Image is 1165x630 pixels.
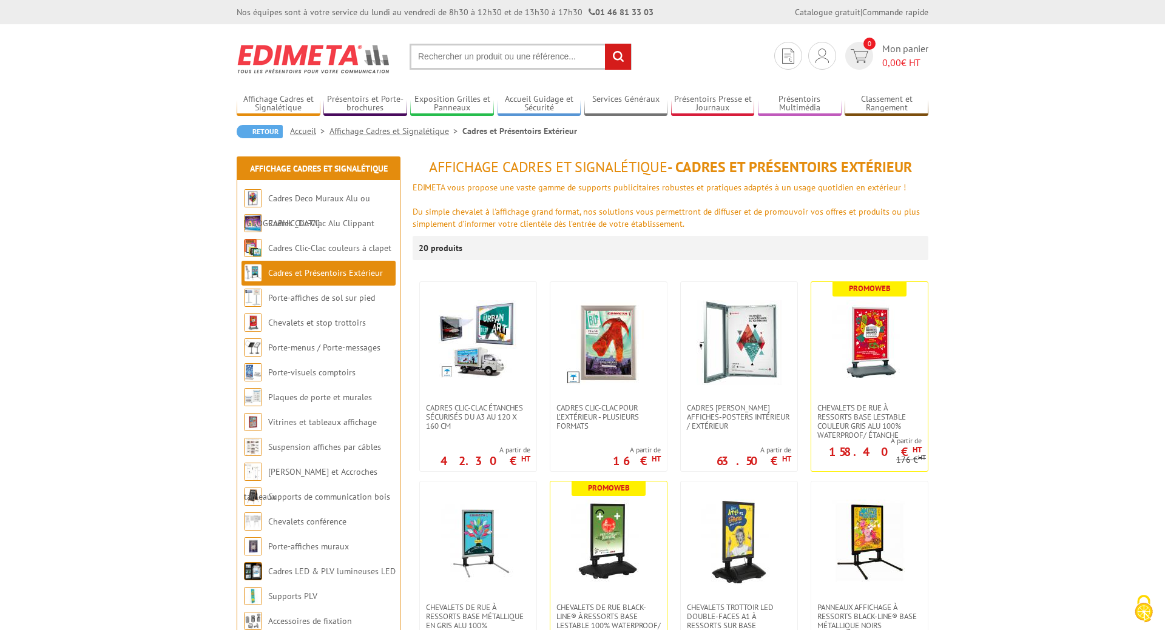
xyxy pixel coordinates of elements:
a: Retour [237,125,283,138]
img: Cimaises et Accroches tableaux [244,463,262,481]
span: Affichage Cadres et Signalétique [429,158,667,176]
img: devis rapide [815,49,829,63]
span: A partir de [717,445,791,455]
a: Catalogue gratuit [795,7,860,18]
a: Accueil [290,126,329,136]
img: Cookies (fenêtre modale) [1129,594,1159,624]
a: Supports PLV [268,591,317,602]
sup: HT [652,454,661,464]
b: Promoweb [588,483,630,493]
img: Chevalets Trottoir LED double-faces A1 à ressorts sur base lestable. [697,500,782,585]
input: rechercher [605,44,631,70]
img: Porte-menus / Porte-messages [244,338,262,357]
img: Chevalets de rue Black-Line® à ressorts base lestable 100% WATERPROOF/ Étanche [566,500,651,585]
p: 16 € [613,457,661,464]
span: 0,00 [882,56,901,69]
a: Accueil Guidage et Sécurité [498,94,581,114]
img: Cadres vitrines affiches-posters intérieur / extérieur [697,300,782,385]
a: Chevalets et stop trottoirs [268,317,366,328]
img: Plaques de porte et murales [244,388,262,406]
img: Cadres et Présentoirs Extérieur [244,264,262,282]
a: Chevalets de rue à ressorts base lestable couleur Gris Alu 100% waterproof/ étanche [811,403,928,440]
b: Promoweb [849,283,891,293]
a: Présentoirs Multimédia [758,94,842,114]
span: Cadres Clic-Clac étanches sécurisés du A3 au 120 x 160 cm [426,403,530,431]
input: Rechercher un produit ou une référence... [410,44,632,70]
p: 42.30 € [441,457,530,464]
img: Panneaux affichage à ressorts Black-Line® base métallique Noirs [827,500,912,585]
a: Services Généraux [584,94,668,114]
p: 63.50 € [717,457,791,464]
a: devis rapide 0 Mon panier 0,00€ HT [842,42,928,70]
img: Cadres Deco Muraux Alu ou Bois [244,189,262,207]
a: Classement et Rangement [845,94,928,114]
img: Suspension affiches par câbles [244,438,262,456]
a: Cadres LED & PLV lumineuses LED [268,566,396,577]
img: Accessoires de fixation [244,612,262,630]
img: Chevalets et stop trottoirs [244,313,262,332]
a: Affichage Cadres et Signalétique [329,126,462,136]
span: A partir de [613,445,661,455]
a: Cadres [PERSON_NAME] affiches-posters intérieur / extérieur [681,403,797,431]
button: Cookies (fenêtre modale) [1123,589,1165,630]
img: devis rapide [782,49,794,64]
a: Cadres Clic-Clac étanches sécurisés du A3 au 120 x 160 cm [420,403,536,431]
a: Porte-affiches muraux [268,541,349,552]
a: Affichage Cadres et Signalétique [237,94,320,114]
li: Cadres et Présentoirs Extérieur [462,125,577,137]
span: A partir de [441,445,530,455]
a: Porte-menus / Porte-messages [268,342,380,353]
img: Cadres Clic-Clac couleurs à clapet [244,239,262,257]
p: 20 produits [419,236,464,260]
span: Mon panier [882,42,928,70]
img: Porte-affiches de sol sur pied [244,289,262,307]
a: [PERSON_NAME] et Accroches tableaux [244,466,377,502]
img: Cadres LED & PLV lumineuses LED [244,562,262,580]
a: Exposition Grilles et Panneaux [410,94,494,114]
div: Du simple chevalet à l'affichage grand format, nos solutions vous permettront de diffuser et de p... [413,206,928,230]
a: Vitrines et tableaux affichage [268,417,377,427]
sup: HT [913,444,922,455]
a: Accessoires de fixation [268,615,352,626]
span: A partir de [811,436,922,446]
a: Supports de communication bois [268,491,390,502]
img: Cadres Clic-Clac pour l'extérieur - PLUSIEURS FORMATS [566,300,651,385]
sup: HT [782,454,791,464]
sup: HT [918,453,926,461]
img: Porte-affiches muraux [244,537,262,555]
a: Cadres Clic-Clac Alu Clippant [268,218,374,229]
span: Chevalets de rue à ressorts base lestable couleur Gris Alu 100% waterproof/ étanche [817,403,922,440]
span: Cadres Clic-Clac pour l'extérieur - PLUSIEURS FORMATS [556,403,661,431]
a: Cadres et Présentoirs Extérieur [268,267,383,278]
img: Vitrines et tableaux affichage [244,413,262,431]
a: Cadres Clic-Clac couleurs à clapet [268,243,391,253]
a: Cadres Clic-Clac pour l'extérieur - PLUSIEURS FORMATS [550,403,667,431]
a: Présentoirs et Porte-brochures [323,94,407,114]
img: Chevalets de rue à ressorts base métallique en Gris Alu 100% WATERPROOF/ Étanches [436,500,521,585]
strong: 01 46 81 33 03 [589,7,653,18]
span: 0 [863,38,876,50]
a: Suspension affiches par câbles [268,441,381,452]
a: Porte-visuels comptoirs [268,367,356,378]
div: Nos équipes sont à votre service du lundi au vendredi de 8h30 à 12h30 et de 13h30 à 17h30 [237,6,653,18]
div: EDIMETA vous propose une vaste gamme de supports publicitaires robustes et pratiques adaptés à un... [413,181,928,193]
p: 176 € [896,455,926,464]
span: Panneaux affichage à ressorts Black-Line® base métallique Noirs [817,603,922,630]
img: Porte-visuels comptoirs [244,363,262,381]
a: Commande rapide [862,7,928,18]
p: 158.40 € [829,448,922,455]
span: € HT [882,56,928,70]
a: Affichage Cadres et Signalétique [250,163,388,174]
a: Cadres Deco Muraux Alu ou [GEOGRAPHIC_DATA] [244,193,370,229]
img: Chevalets conférence [244,512,262,531]
a: Chevalets conférence [268,516,346,527]
h1: - Cadres et Présentoirs Extérieur [413,159,928,175]
div: | [795,6,928,18]
sup: HT [521,454,530,464]
img: Chevalets de rue à ressorts base lestable couleur Gris Alu 100% waterproof/ étanche [827,300,912,385]
span: Cadres [PERSON_NAME] affiches-posters intérieur / extérieur [687,403,791,431]
a: Porte-affiches de sol sur pied [268,292,375,303]
img: Edimeta [237,36,391,81]
img: devis rapide [851,49,868,63]
a: Panneaux affichage à ressorts Black-Line® base métallique Noirs [811,603,928,630]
